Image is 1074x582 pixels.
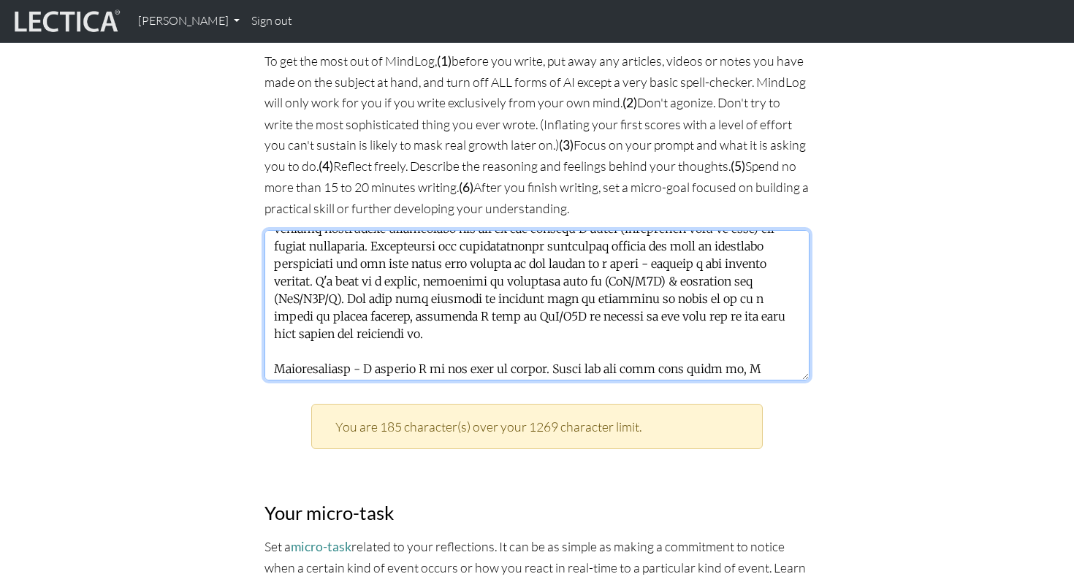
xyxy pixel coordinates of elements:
[291,539,351,554] a: micro-task
[11,7,121,35] img: lecticalive
[264,502,810,524] h3: Your micro-task
[559,137,574,153] strong: (3)
[245,6,298,37] a: Sign out
[132,6,245,37] a: [PERSON_NAME]
[437,53,452,69] strong: (1)
[264,50,810,218] p: To get the most out of MindLog, before you write, put away any articles, videos or notes you have...
[622,95,637,110] strong: (2)
[319,158,333,174] strong: (4)
[731,158,745,174] strong: (5)
[311,404,763,449] div: You are 185 character(s) over your 1269 character limit.
[459,180,473,195] strong: (6)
